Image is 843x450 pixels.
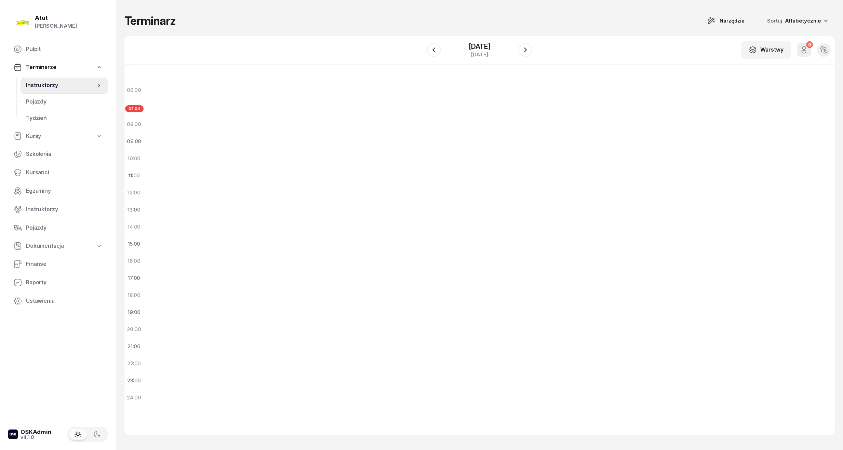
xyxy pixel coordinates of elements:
a: Pojazdy [21,94,108,110]
span: Sortuj [767,16,784,25]
div: [PERSON_NAME] [35,22,77,30]
a: Instruktorzy [8,201,108,218]
div: 0 [806,41,813,48]
span: Instruktorzy [26,81,96,90]
div: 14:00 [124,218,144,235]
div: 11:00 [124,167,144,184]
div: 16:00 [124,253,144,270]
a: Tydzień [21,110,108,126]
span: Instruktorzy [26,205,103,214]
button: Sortuj Alfabetycznie [759,14,835,28]
div: 23:00 [124,372,144,389]
a: Instruktorzy [21,77,108,94]
span: Pojazdy [26,223,103,232]
a: Kursanci [8,164,108,181]
div: [DATE] [469,43,491,50]
div: 15:00 [124,235,144,253]
span: Pojazdy [26,97,103,106]
div: Warstwy [749,45,784,54]
button: 0 [797,43,811,57]
span: Ustawienia [26,297,103,305]
div: 06:00 [124,82,144,99]
div: 12:00 [124,184,144,201]
div: 24:00 [124,389,144,406]
a: Dokumentacja [8,238,108,254]
div: [DATE] [469,52,491,57]
span: Finanse [26,260,103,269]
div: 08:00 [124,116,144,133]
span: Egzaminy [26,187,103,195]
span: Szkolenia [26,150,103,159]
div: 21:00 [124,338,144,355]
span: Alfabetycznie [785,17,821,24]
div: 20:00 [124,321,144,338]
div: 10:00 [124,150,144,167]
div: 09:00 [124,133,144,150]
span: Dokumentacja [26,242,64,250]
a: Pulpit [8,41,108,57]
a: Egzaminy [8,183,108,199]
div: 18:00 [124,287,144,304]
div: 22:00 [124,355,144,372]
img: logo-xs-dark@2x.png [8,429,18,439]
a: Terminarze [8,59,108,75]
span: Kursy [26,132,41,141]
div: 19:00 [124,304,144,321]
div: Atut [35,15,77,21]
div: 07:00 [124,99,144,116]
div: v4.1.0 [21,435,52,440]
span: 07:04 [125,105,144,112]
div: OSKAdmin [21,429,52,435]
a: Raporty [8,274,108,291]
a: Pojazdy [8,220,108,236]
span: Pulpit [26,45,103,54]
a: Kursy [8,128,108,144]
span: Terminarze [26,63,56,72]
h1: Terminarz [124,15,176,27]
span: Tydzień [26,114,103,123]
span: Kursanci [26,168,103,177]
div: 17:00 [124,270,144,287]
a: Finanse [8,256,108,272]
button: Narzędzia [701,14,751,28]
span: Narzędzia [720,17,745,25]
div: 13:00 [124,201,144,218]
span: Raporty [26,278,103,287]
a: Szkolenia [8,146,108,162]
a: Ustawienia [8,293,108,309]
button: Warstwy [741,41,791,59]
